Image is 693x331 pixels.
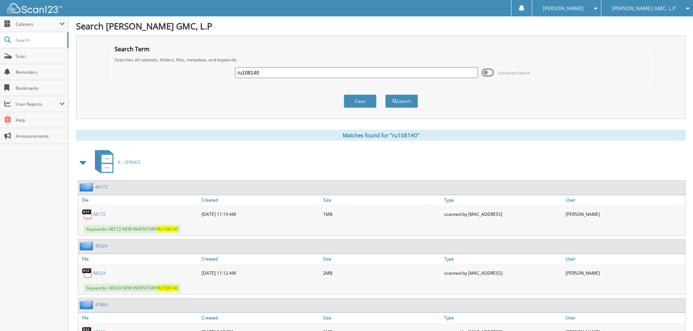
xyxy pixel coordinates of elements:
span: RU108140 [157,226,178,232]
img: PDF.png [82,267,93,278]
div: Searches all cabinets, folders, files, metadata, and keywords [111,57,651,63]
span: User Reports [16,101,60,107]
a: 48172 [93,211,105,217]
a: Size [321,254,443,264]
h1: Search [PERSON_NAME] GMC, L.P [76,20,686,32]
a: Type [442,254,564,264]
span: Cabinets [16,21,60,27]
a: 48324 [95,243,108,249]
img: scan123-logo-white.svg [7,3,62,13]
a: 48172 [95,184,108,190]
span: K - SERVICE [118,159,141,165]
img: folder2.png [80,182,95,191]
a: File [78,195,200,205]
a: K - SERVICE [91,148,141,177]
div: 2MB [321,266,443,280]
div: Matches found for "ru108140" [76,130,686,141]
span: Scan [16,53,65,59]
div: [DATE] 11:12 AM [200,266,321,280]
div: [PERSON_NAME] [564,207,685,221]
button: Clear [344,94,377,108]
span: [PERSON_NAME] GMC, L.P [612,6,676,11]
a: Created [200,254,321,264]
a: User [564,313,685,323]
a: Type [442,195,564,205]
a: Created [200,313,321,323]
span: Keywords: 48172 NEW INVENTORY [84,225,181,233]
a: 47860 [95,302,108,308]
a: User [564,195,685,205]
a: Size [321,313,443,323]
button: Search [385,94,418,108]
div: 1MB [321,207,443,221]
span: Help [16,117,65,123]
a: Size [321,195,443,205]
div: [PERSON_NAME] [564,266,685,280]
a: 48324 [93,270,105,276]
a: User [564,254,685,264]
iframe: Chat Widget [657,296,693,331]
span: Keywords: 48324 NEW INVENTORY [84,284,181,292]
a: Type [442,313,564,323]
span: RU108140 [157,285,178,291]
div: [DATE] 11:19 AM [200,207,321,221]
legend: Search Term [111,45,153,53]
span: Search [16,37,64,43]
a: File [78,254,200,264]
span: [PERSON_NAME] [543,6,584,11]
a: File [78,313,200,323]
span: Advanced Search [498,70,530,76]
span: Bookmarks [16,85,65,91]
img: folder2.png [80,241,95,250]
span: Reminders [16,69,65,75]
img: PDF.png [82,209,93,219]
a: Created [200,195,321,205]
div: scanned by [MAC_ADDRESS] [442,266,564,280]
div: scanned by [MAC_ADDRESS] [442,207,564,221]
span: Announcements [16,133,65,139]
img: folder2.png [80,300,95,309]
